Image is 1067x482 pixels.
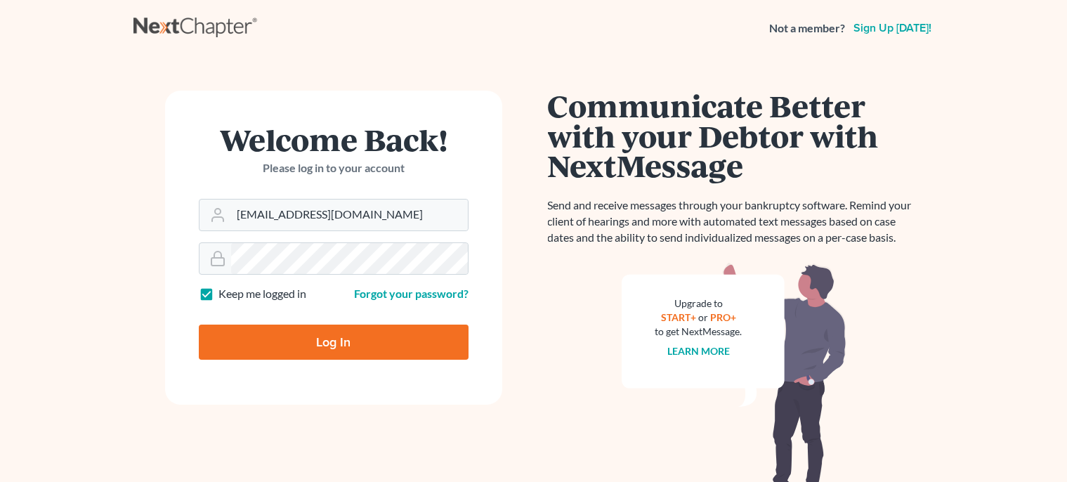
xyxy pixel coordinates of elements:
[548,197,920,246] p: Send and receive messages through your bankruptcy software. Remind your client of hearings and mo...
[218,286,306,302] label: Keep me logged in
[710,311,736,323] a: PRO+
[661,311,696,323] a: START+
[231,200,468,230] input: Email Address
[199,325,469,360] input: Log In
[667,345,730,357] a: Learn more
[655,325,742,339] div: to get NextMessage.
[851,22,934,34] a: Sign up [DATE]!
[655,297,742,311] div: Upgrade to
[354,287,469,300] a: Forgot your password?
[199,124,469,155] h1: Welcome Back!
[698,311,708,323] span: or
[548,91,920,181] h1: Communicate Better with your Debtor with NextMessage
[199,160,469,176] p: Please log in to your account
[769,20,845,37] strong: Not a member?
